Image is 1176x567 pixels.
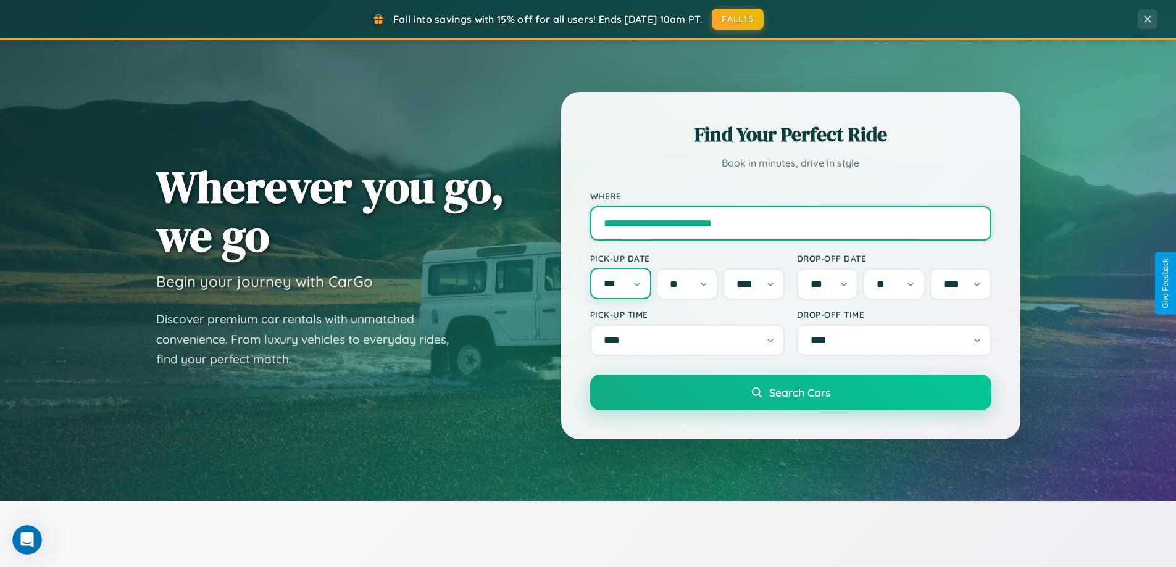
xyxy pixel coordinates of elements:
[797,253,991,263] label: Drop-off Date
[590,375,991,410] button: Search Cars
[156,309,465,370] p: Discover premium car rentals with unmatched convenience. From luxury vehicles to everyday rides, ...
[156,162,504,260] h1: Wherever you go, we go
[1161,259,1170,308] div: Give Feedback
[769,386,830,399] span: Search Cars
[590,191,991,201] label: Where
[590,154,991,172] p: Book in minutes, drive in style
[393,13,703,25] span: Fall into savings with 15% off for all users! Ends [DATE] 10am PT.
[797,309,991,320] label: Drop-off Time
[712,9,764,30] button: FALL15
[590,253,785,263] label: Pick-up Date
[12,525,42,555] iframe: Intercom live chat
[156,272,373,291] h3: Begin your journey with CarGo
[590,309,785,320] label: Pick-up Time
[590,121,991,148] h2: Find Your Perfect Ride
